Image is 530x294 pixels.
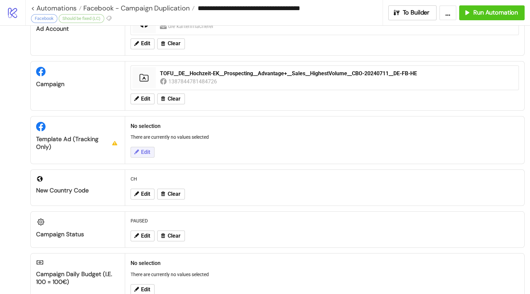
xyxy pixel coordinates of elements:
button: Clear [157,189,185,199]
span: Clear [168,41,180,47]
div: Campaign Daily Budget (i.e. 100 = 100€) [36,270,119,286]
button: Clear [157,93,185,104]
button: Edit [131,147,155,158]
button: Edit [131,231,155,241]
div: 1387844781484726 [168,77,218,86]
span: Facebook - Campaign Duplication [82,4,190,12]
h2: No selection [131,259,519,267]
a: < Automations [31,5,82,11]
div: Campaign Status [36,231,119,238]
button: Clear [157,38,185,49]
div: New Country Code [36,187,119,194]
div: CH [128,172,522,185]
span: Run Automation [473,9,518,17]
div: Facebook [31,14,57,23]
button: Run Automation [459,5,525,20]
button: Edit [131,38,155,49]
div: Should be fixed (LC) [59,14,104,23]
span: To Builder [403,9,430,17]
span: Edit [141,96,150,102]
button: Clear [157,231,185,241]
button: To Builder [388,5,437,20]
div: Template Ad (Tracking only) [36,135,119,151]
span: Edit [141,233,150,239]
p: There are currently no values selected [131,133,519,141]
p: There are currently no values selected [131,271,519,278]
button: Edit [131,93,155,104]
a: Facebook - Campaign Duplication [82,5,195,11]
span: Edit [141,191,150,197]
div: PAUSED [128,214,522,227]
h2: No selection [131,122,519,130]
span: Edit [141,287,150,293]
button: ... [439,5,456,20]
span: Clear [168,191,180,197]
span: Clear [168,96,180,102]
button: Edit [131,189,155,199]
span: Clear [168,233,180,239]
span: Edit [141,149,150,155]
div: die kartenmacherei [168,22,215,30]
div: TOFU__DE__Hochzeit-EK__Prospecting__Advantage+__Sales__HighestVolume__CBO-20240711__DE-FB-HE [160,70,514,77]
div: Campaign [36,80,119,88]
div: Ad Account [36,25,119,33]
span: Edit [141,41,150,47]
